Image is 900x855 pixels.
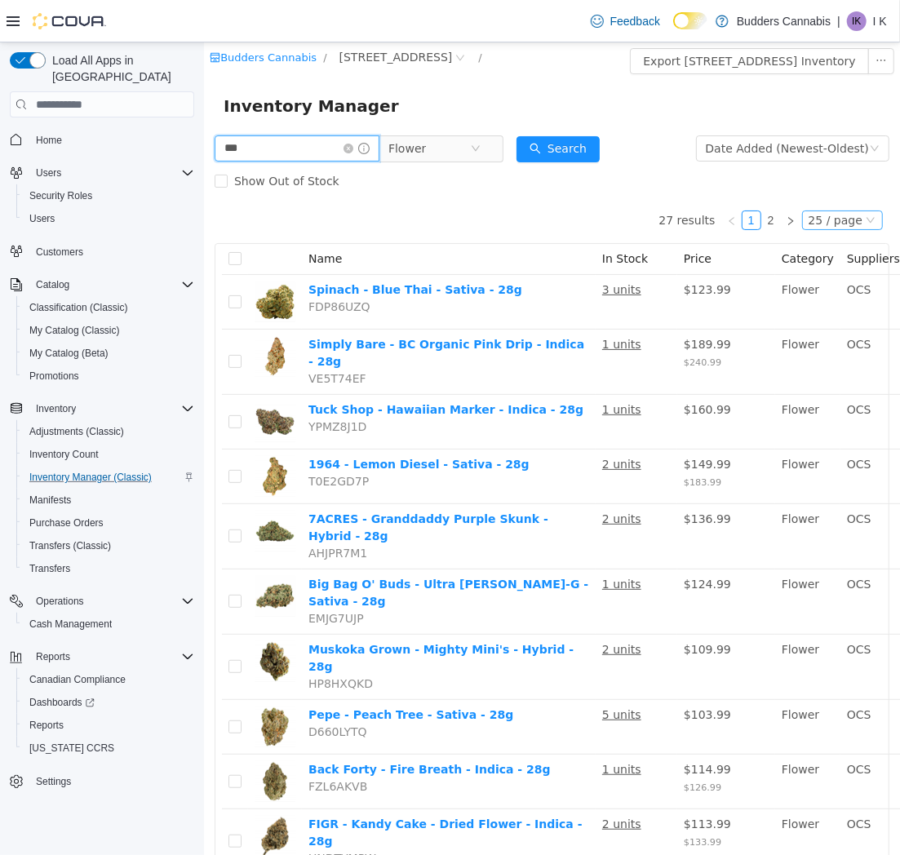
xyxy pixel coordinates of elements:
[538,168,557,188] li: 1
[539,169,556,187] a: 1
[119,9,122,21] span: /
[571,658,636,712] td: Flower
[16,207,201,230] button: Users
[29,591,91,611] button: Operations
[104,415,326,428] a: 1964 - Lemon Diesel - Sativa - 28g
[3,769,201,793] button: Settings
[33,13,106,29] img: Cova
[29,324,120,337] span: My Catalog (Classic)
[673,29,674,30] span: Dark Mode
[23,738,121,758] a: [US_STATE] CCRS
[480,315,517,326] span: $240.99
[666,101,676,113] i: icon: down
[558,169,576,187] a: 2
[16,557,201,580] button: Transfers
[23,298,135,317] a: Classification (Classic)
[29,673,126,686] span: Canadian Compliance
[16,296,201,319] button: Classification (Classic)
[23,321,194,340] span: My Catalog (Classic)
[16,512,201,534] button: Purchase Orders
[23,513,194,533] span: Purchase Orders
[643,241,667,254] span: OCS
[557,168,577,188] li: 2
[29,131,69,150] a: Home
[3,645,201,668] button: Reports
[480,415,527,428] span: $149.99
[29,275,76,295] button: Catalog
[643,666,667,679] span: OCS
[480,361,527,374] span: $160.99
[104,258,166,271] span: FDP86UZQ
[29,591,194,611] span: Operations
[480,600,527,614] span: $109.99
[673,12,707,29] input: Dark Mode
[523,174,533,184] i: icon: left
[643,535,667,548] span: OCS
[578,210,630,223] span: Category
[23,366,194,386] span: Promotions
[643,415,667,428] span: OCS
[16,420,201,443] button: Adjustments (Classic)
[398,415,437,428] u: 2 units
[36,650,70,663] span: Reports
[29,163,68,183] button: Users
[23,715,70,735] a: Reports
[480,435,517,445] span: $183.99
[16,466,201,489] button: Inventory Manager (Classic)
[16,489,201,512] button: Manifests
[605,169,658,187] div: 25 / page
[51,664,91,705] img: Pepe - Peach Tree - Sativa - 28g hero shot
[51,414,91,454] img: 1964 - Lemon Diesel - Sativa - 28g hero shot
[51,359,91,400] img: Tuck Shop - Hawaiian Marker - Indica - 28g hero shot
[16,737,201,760] button: [US_STATE] CCRS
[23,445,105,464] a: Inventory Count
[398,470,437,483] u: 2 units
[29,647,194,667] span: Reports
[23,715,194,735] span: Reports
[29,370,79,383] span: Promotions
[16,691,201,714] a: Dashboards
[29,301,128,314] span: Classification (Classic)
[51,534,91,574] img: Big Bag O' Buds - Ultra Jean-G - Sativa - 28g hero shot
[480,210,508,223] span: Price
[3,240,201,264] button: Customers
[582,174,592,184] i: icon: right
[29,618,112,631] span: Cash Management
[104,330,162,343] span: VE5T74EF
[29,471,152,484] span: Inventory Manager (Classic)
[873,11,887,31] p: I K
[643,600,667,614] span: OCS
[23,343,115,363] a: My Catalog (Beta)
[36,134,62,147] span: Home
[104,720,347,733] a: Back Forty - Fire Breath - Indica - 28g
[6,10,16,20] i: icon: shop
[643,210,696,223] span: Suppliers
[104,535,384,565] a: Big Bag O' Buds - Ultra [PERSON_NAME]-G - Sativa - 28g
[23,321,126,340] a: My Catalog (Classic)
[23,490,78,510] a: Manifests
[184,94,222,118] span: Flower
[571,352,636,407] td: Flower
[36,402,76,415] span: Inventory
[16,443,201,466] button: Inventory Count
[16,319,201,342] button: My Catalog (Classic)
[480,535,527,548] span: $124.99
[23,445,194,464] span: Inventory Count
[6,9,113,21] a: icon: shopBudders Cannabis
[104,361,379,374] a: Tuck Shop - Hawaiian Marker - Indica - 28g
[29,647,77,667] button: Reports
[36,775,71,788] span: Settings
[16,714,201,737] button: Reports
[664,6,690,32] button: icon: ellipsis
[584,5,667,38] a: Feedback
[51,468,91,509] img: 7ACRES - Granddaddy Purple Skunk - Hybrid - 28g hero shot
[571,712,636,767] td: Flower
[16,534,201,557] button: Transfers (Classic)
[3,397,201,420] button: Inventory
[51,719,91,760] img: Back Forty - Fire Breath - Indica - 28g hero shot
[3,590,201,613] button: Operations
[29,772,78,791] a: Settings
[502,94,665,118] div: Date Added (Newest-Oldest)
[23,536,117,556] a: Transfers (Classic)
[36,246,83,259] span: Customers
